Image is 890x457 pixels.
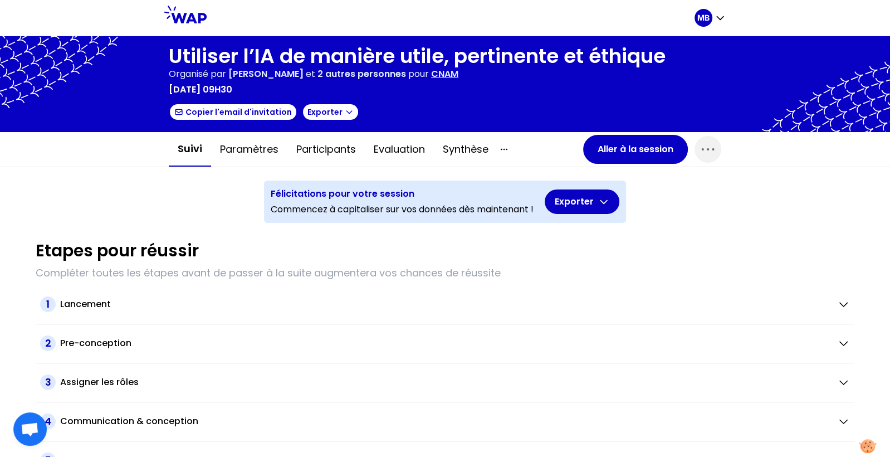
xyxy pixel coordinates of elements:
p: pour [408,67,429,81]
p: [DATE] 09h30 [169,83,232,96]
h2: Pre-conception [60,337,131,350]
button: MB [695,9,726,27]
button: Aller à la session [583,135,688,164]
button: 4Communication & conception [40,414,850,429]
button: 3Assigner les rôles [40,375,850,390]
h1: Utiliser l’IA de manière utile, pertinente et éthique [169,45,666,67]
span: 4 [40,414,56,429]
p: Commencez à capitaliser sur vos données dès maintenant ! [271,203,534,216]
button: Copier l'email d'invitation [169,103,297,121]
button: Participants [287,133,365,166]
button: 2Pre-conception [40,336,850,351]
h3: Félicitations pour votre session [271,187,534,201]
h1: Etapes pour réussir [36,241,199,261]
button: Evaluation [365,133,434,166]
p: Organisé par [169,67,226,81]
p: CNAM [431,67,458,81]
span: 3 [40,375,56,390]
button: Suivi [169,132,211,167]
div: Ouvrir le chat [13,412,47,446]
span: [PERSON_NAME] [228,67,304,80]
h2: Communication & conception [60,415,198,428]
span: 1 [40,296,56,312]
p: et [228,67,406,81]
button: Synthèse [434,133,497,166]
p: MB [697,12,710,23]
p: Compléter toutes les étapes avant de passer à la suite augmentera vos chances de réussite [36,265,854,281]
button: Paramètres [211,133,287,166]
button: Exporter [302,103,359,121]
span: 2 autres personnes [317,67,406,80]
h2: Lancement [60,298,111,311]
button: 1Lancement [40,296,850,312]
button: Exporter [545,189,619,214]
span: 2 [40,336,56,351]
h2: Assigner les rôles [60,376,139,389]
